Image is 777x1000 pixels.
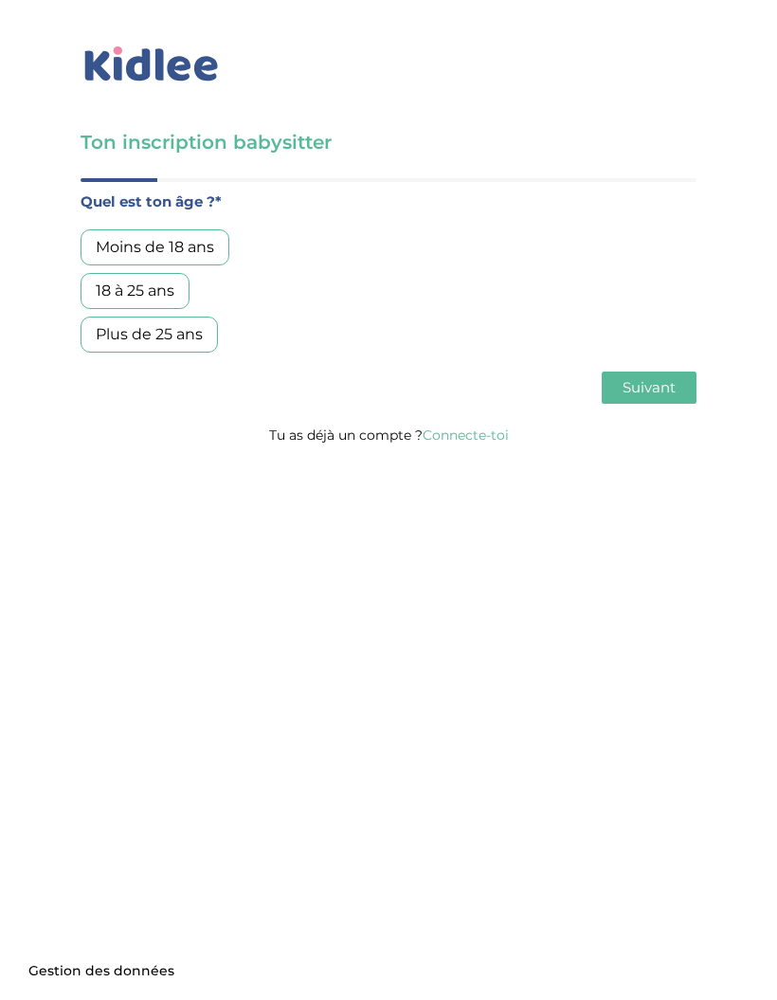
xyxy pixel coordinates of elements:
p: Tu as déjà un compte ? [81,423,696,447]
button: Précédent [81,372,170,404]
label: Quel est ton âge ?* [81,190,696,214]
button: Gestion des données [17,952,186,991]
a: Connecte-toi [423,427,509,444]
img: logo_kidlee_bleu [81,43,223,86]
button: Suivant [602,372,696,404]
span: Suivant [623,378,676,396]
div: Moins de 18 ans [81,229,229,265]
div: Plus de 25 ans [81,317,218,353]
span: Gestion des données [28,963,174,980]
h3: Ton inscription babysitter [81,129,696,155]
div: 18 à 25 ans [81,273,190,309]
